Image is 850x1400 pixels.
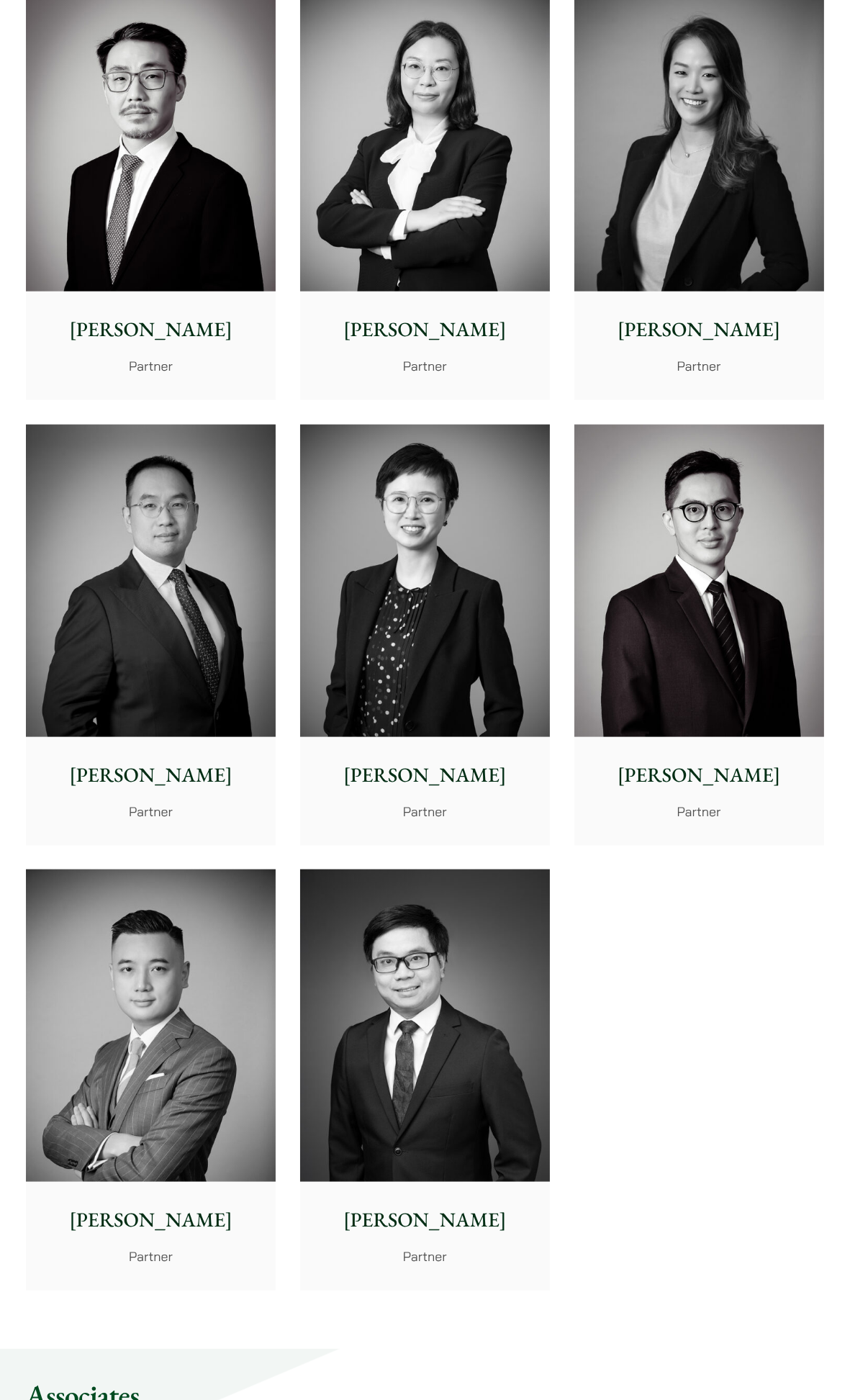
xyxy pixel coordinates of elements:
[37,1247,264,1266] p: Partner
[312,1247,538,1266] p: Partner
[37,802,264,821] p: Partner
[574,425,824,846] a: [PERSON_NAME] Partner
[586,315,813,345] p: [PERSON_NAME]
[37,760,264,790] p: [PERSON_NAME]
[586,802,813,821] p: Partner
[312,356,538,376] p: Partner
[300,870,550,1291] a: [PERSON_NAME] Partner
[312,1205,538,1235] p: [PERSON_NAME]
[586,760,813,790] p: [PERSON_NAME]
[586,356,813,376] p: Partner
[312,315,538,345] p: [PERSON_NAME]
[300,425,550,846] a: [PERSON_NAME] Partner
[37,1205,264,1235] p: [PERSON_NAME]
[26,870,276,1291] a: [PERSON_NAME] Partner
[37,356,264,376] p: Partner
[26,425,276,846] a: [PERSON_NAME] Partner
[312,760,538,790] p: [PERSON_NAME]
[312,802,538,821] p: Partner
[37,315,264,345] p: [PERSON_NAME]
